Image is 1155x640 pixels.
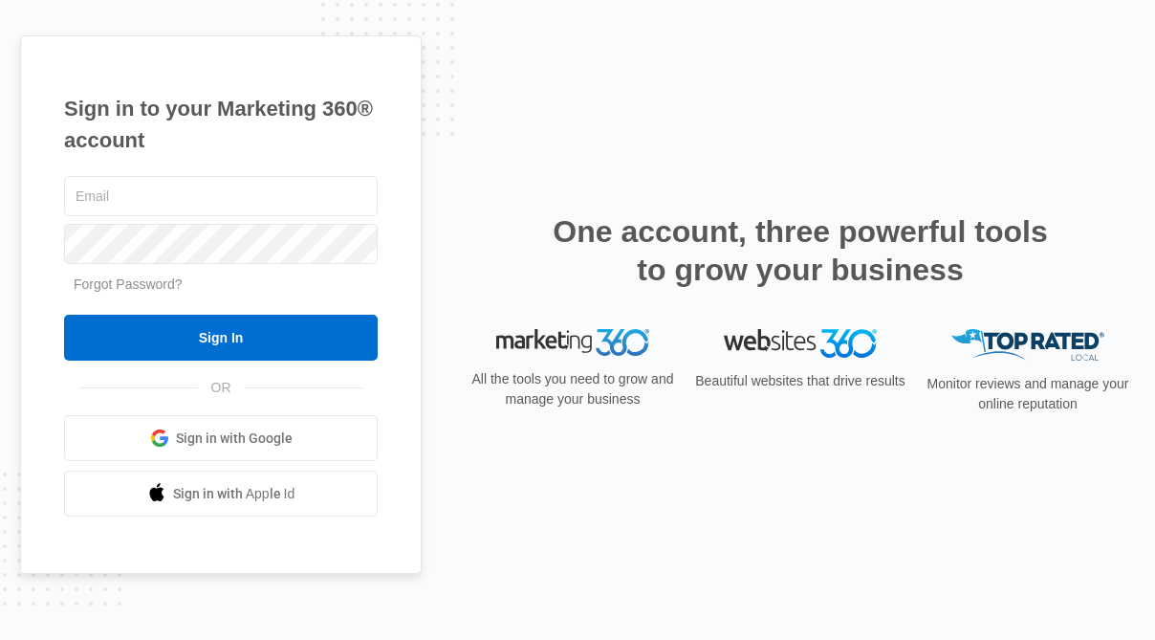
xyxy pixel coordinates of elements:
[951,329,1104,361] img: Top Rated Local
[724,329,877,357] img: Websites 360
[64,315,378,361] input: Sign In
[921,374,1135,414] p: Monitor reviews and manage your online reputation
[74,276,183,292] a: Forgot Password?
[173,484,295,504] span: Sign in with Apple Id
[176,429,293,449] span: Sign in with Google
[64,93,378,156] h1: Sign in to your Marketing 360® account
[466,369,680,409] p: All the tools you need to grow and manage your business
[64,471,378,517] a: Sign in with Apple Id
[64,176,378,216] input: Email
[64,415,378,461] a: Sign in with Google
[198,378,245,398] span: OR
[547,212,1054,289] h2: One account, three powerful tools to grow your business
[496,329,649,356] img: Marketing 360
[693,371,907,391] p: Beautiful websites that drive results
